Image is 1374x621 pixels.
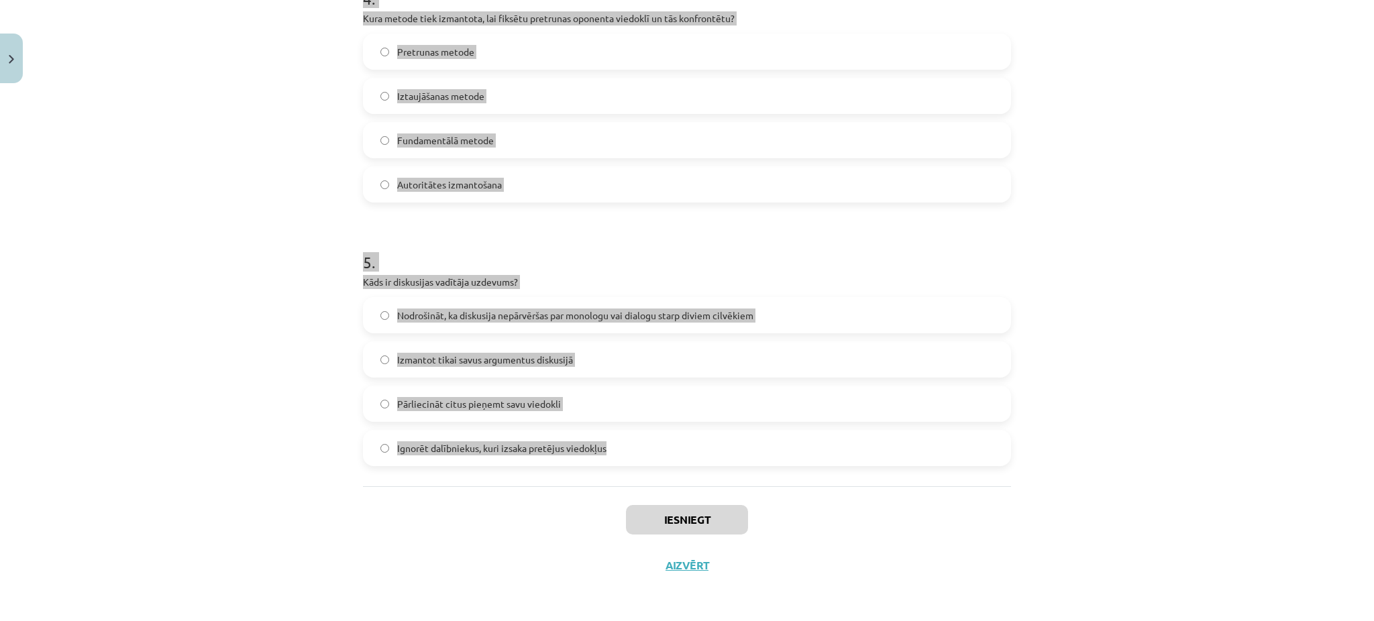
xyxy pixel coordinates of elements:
[397,397,561,411] span: Pārliecināt citus pieņemt savu viedokli
[380,400,389,408] input: Pārliecināt citus pieņemt savu viedokli
[397,89,484,103] span: Iztaujāšanas metode
[380,180,389,189] input: Autoritātes izmantošana
[363,275,1011,289] p: Kāds ir diskusijas vadītāja uzdevums?
[626,505,748,534] button: Iesniegt
[380,136,389,145] input: Fundamentālā metode
[380,48,389,56] input: Pretrunas metode
[397,308,753,323] span: Nodrošināt, ka diskusija nepārvēršas par monologu vai dialogu starp diviem cilvēkiem
[380,92,389,101] input: Iztaujāšanas metode
[397,353,573,367] span: Izmantot tikai savus argumentus diskusijā
[380,311,389,320] input: Nodrošināt, ka diskusija nepārvēršas par monologu vai dialogu starp diviem cilvēkiem
[662,559,712,572] button: Aizvērt
[363,11,1011,25] p: Kura metode tiek izmantota, lai fiksētu pretrunas oponenta viedoklī un tās konfrontētu?
[397,133,494,148] span: Fundamentālā metode
[397,45,474,59] span: Pretrunas metode
[397,441,606,455] span: Ignorēt dalībniekus, kuri izsaka pretējus viedokļus
[380,444,389,453] input: Ignorēt dalībniekus, kuri izsaka pretējus viedokļus
[380,355,389,364] input: Izmantot tikai savus argumentus diskusijā
[363,229,1011,271] h1: 5 .
[9,55,14,64] img: icon-close-lesson-0947bae3869378f0d4975bcd49f059093ad1ed9edebbc8119c70593378902aed.svg
[397,178,502,192] span: Autoritātes izmantošana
